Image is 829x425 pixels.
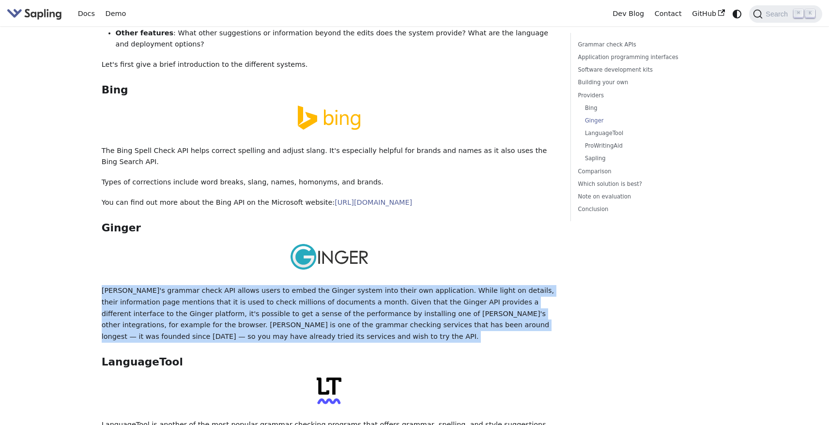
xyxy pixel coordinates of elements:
a: Contact [649,6,687,21]
a: Grammar check APIs [578,40,709,49]
kbd: ⌘ [794,9,803,18]
button: Search (Command+K) [749,5,822,23]
strong: Other features [116,29,174,37]
img: Sapling.ai [7,7,62,21]
a: Software development kits [578,65,709,75]
h3: Ginger [102,222,557,235]
button: Switch between dark and light mode (currently system mode) [730,7,744,21]
a: LanguageTool [585,129,706,138]
img: LanguageTool [317,378,341,404]
li: : What other suggestions or information beyond the edits does the system provide? What are the la... [116,28,557,51]
p: Types of corrections include word breaks, slang, names, homonyms, and brands. [102,177,557,188]
img: Bing [298,106,361,130]
kbd: K [805,9,815,18]
a: Providers [578,91,709,100]
a: Docs [73,6,100,21]
a: Dev Blog [607,6,649,21]
a: Note on evaluation [578,192,709,201]
a: Building your own [578,78,709,87]
a: Demo [100,6,131,21]
p: [PERSON_NAME]'s grammar check API allows users to embed the Ginger system into their own applicat... [102,285,557,343]
span: Search [763,10,794,18]
a: Bing [585,104,706,113]
p: The Bing Spell Check API helps correct spelling and adjust slang. It's especially helpful for bra... [102,145,557,168]
img: Ginger [290,243,368,270]
p: Let's first give a brief introduction to the different systems. [102,59,557,71]
a: [URL][DOMAIN_NAME] [335,198,412,206]
a: Which solution is best? [578,180,709,189]
a: ProWritingAid [585,141,706,151]
a: Sapling.ai [7,7,65,21]
p: You can find out more about the Bing API on the Microsoft website: [102,197,557,209]
a: Application programming interfaces [578,53,709,62]
a: Conclusion [578,205,709,214]
a: Sapling [585,154,706,163]
h3: Bing [102,84,557,97]
a: Ginger [585,116,706,125]
a: Comparison [578,167,709,176]
a: GitHub [687,6,730,21]
h3: LanguageTool [102,356,557,369]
